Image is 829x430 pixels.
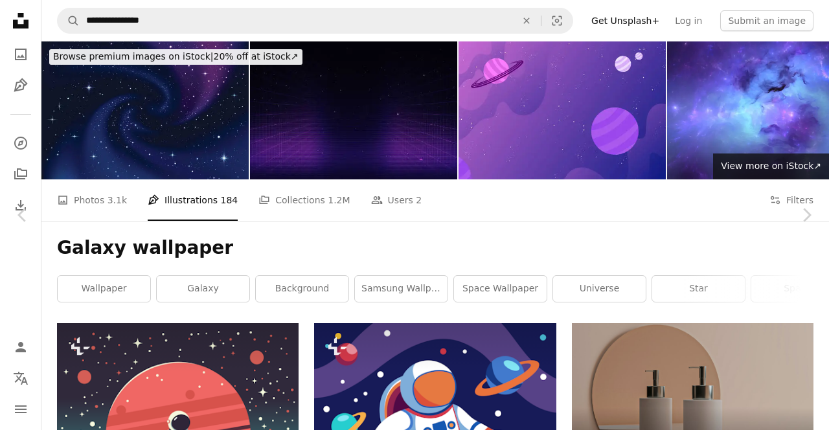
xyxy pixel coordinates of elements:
img: Retro Sci-Fi Background Futuristic landscape of the 80`s. Digital Cyber Surface. Suitable for des... [250,41,457,179]
a: Photos 3.1k [57,179,127,221]
a: Log in [667,10,710,31]
button: Visual search [541,8,573,33]
a: Next [784,153,829,277]
span: Browse premium images on iStock | [53,51,213,62]
a: View more on iStock↗ [713,153,829,179]
div: 20% off at iStock ↗ [49,49,302,65]
span: 2 [416,193,422,207]
a: Photos [8,41,34,67]
h1: Galaxy wallpaper [57,236,813,260]
a: space wallpaper [454,276,547,302]
form: Find visuals sitewide [57,8,573,34]
img: space with Planets background [459,41,666,179]
a: wallpaper [58,276,150,302]
a: Browse premium images on iStock|20% off at iStock↗ [41,41,310,73]
a: galaxy [157,276,249,302]
a: Users 2 [371,179,422,221]
button: Language [8,365,34,391]
span: 1.2M [328,193,350,207]
button: Submit an image [720,10,813,31]
a: samsung wallpaper [355,276,448,302]
button: Search Unsplash [58,8,80,33]
a: Explore [8,130,34,156]
button: Menu [8,396,34,422]
button: Clear [512,8,541,33]
span: View more on iStock ↗ [721,161,821,171]
img: Swirling galaxy and stars in dark blue sky [41,41,249,179]
a: Log in / Sign up [8,334,34,360]
a: star [652,276,745,302]
a: background [256,276,348,302]
a: Get Unsplash+ [584,10,667,31]
button: Filters [769,179,813,221]
a: universe [553,276,646,302]
a: Illustrations [8,73,34,98]
span: 3.1k [108,193,127,207]
a: Collections 1.2M [258,179,350,221]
